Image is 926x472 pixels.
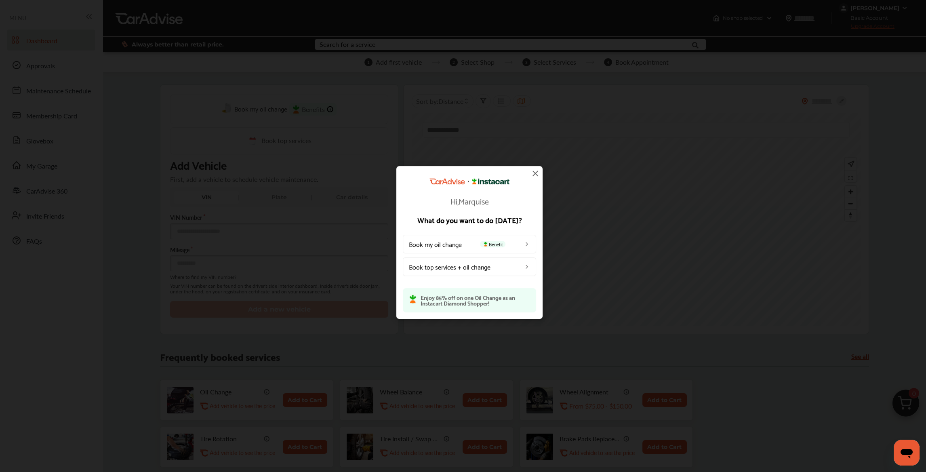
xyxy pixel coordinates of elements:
img: left_arrow_icon.0f472efe.svg [524,263,530,270]
p: Enjoy 85% off on one Oil Change as an Instacart Diamond Shopper! [421,295,530,306]
img: instacart-icon.73bd83c2.svg [482,242,489,247]
span: Benefit [480,241,505,247]
iframe: Button to launch messaging window [894,440,920,466]
img: CarAdvise Instacart Logo [429,178,509,185]
p: What do you want to do [DATE]? [403,216,536,223]
p: Hi, Marquise [403,197,536,205]
a: Book top services + oil change [403,257,536,276]
img: instacart-icon.73bd83c2.svg [409,295,417,303]
img: left_arrow_icon.0f472efe.svg [524,241,530,247]
img: close-icon.a004319c.svg [530,169,540,178]
a: Book my oil changeBenefit [403,235,536,253]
